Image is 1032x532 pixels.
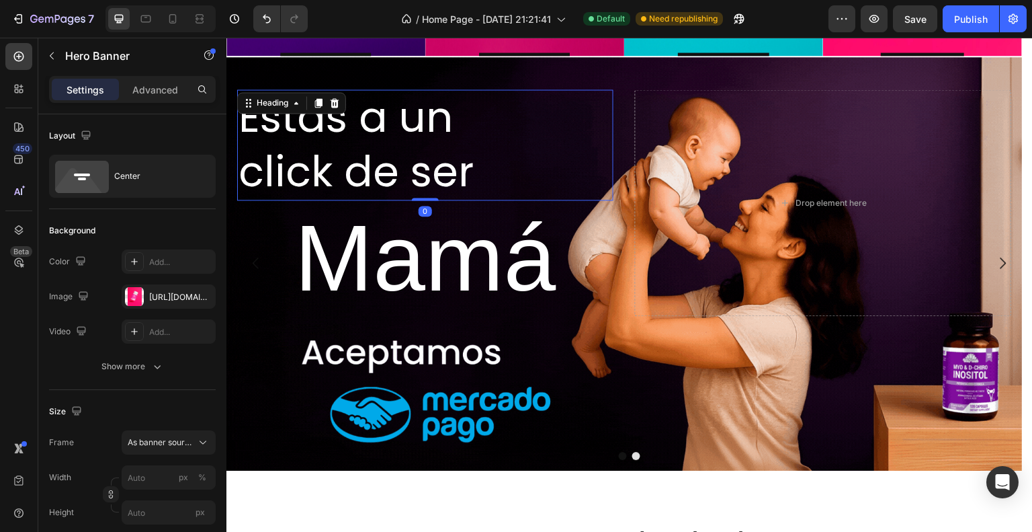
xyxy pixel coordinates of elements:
div: Background [49,225,95,237]
button: px [194,469,210,486]
span: Default [597,13,625,25]
span: Save [904,13,927,25]
p: Hero Banner [65,48,179,64]
button: Publish [943,5,999,32]
p: Advanced [132,83,178,97]
label: Width [49,471,71,484]
p: Settings [67,83,104,97]
span: px [196,507,205,517]
p: 7 [88,11,94,27]
span: As banner source [128,436,193,449]
button: Show more [49,354,216,379]
span: Need republishing [649,13,718,25]
input: px% [122,465,216,490]
div: % [198,471,206,484]
div: Size [49,403,85,421]
div: Undo/Redo [253,5,308,32]
button: Save [893,5,937,32]
div: Center [114,161,196,192]
div: Layout [49,127,94,145]
button: 7 [5,5,100,32]
div: Add... [149,256,212,268]
div: Drop element here [570,160,641,171]
button: Dot [406,414,414,422]
div: Show more [101,360,164,373]
div: [URL][DOMAIN_NAME] [149,291,212,303]
div: Color [49,253,89,271]
label: Height [49,506,74,519]
button: As banner source [122,430,216,455]
div: Image [49,288,91,306]
iframe: Design area [226,38,1032,532]
span: Home Page - [DATE] 21:21:41 [422,12,551,26]
div: 450 [13,143,32,154]
div: Add... [149,326,212,338]
div: Publish [954,12,988,26]
div: Beta [10,246,32,257]
input: px [122,500,216,525]
div: Video [49,323,89,341]
button: % [175,469,191,486]
span: / [416,12,419,26]
div: px [179,471,188,484]
label: Frame [49,436,74,449]
button: Dot [392,414,400,422]
button: Carousel Next Arrow [758,206,795,244]
div: Open Intercom Messenger [986,466,1019,498]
